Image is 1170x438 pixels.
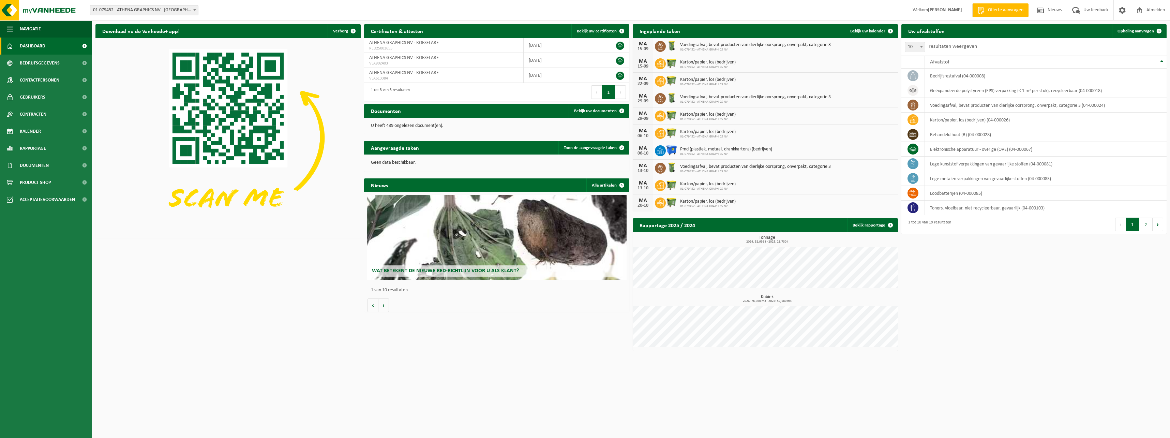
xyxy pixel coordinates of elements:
[636,76,650,82] div: MA
[847,218,897,232] a: Bekijk rapportage
[20,157,49,174] span: Documenten
[680,42,831,48] span: Voedingsafval, bevat producten van dierlijke oorsprong, onverpakt, categorie 3
[680,60,736,65] span: Karton/papier, los (bedrijven)
[1112,24,1166,38] a: Ophaling aanvragen
[20,89,45,106] span: Gebruikers
[1115,218,1126,231] button: Previous
[369,46,518,51] span: RED25002655
[905,217,951,232] div: 1 tot 10 van 19 resultaten
[20,38,45,55] span: Dashboard
[333,29,348,33] span: Verberg
[636,300,898,303] span: 2024: 76,980 m3 - 2025: 52,180 m3
[1153,218,1163,231] button: Next
[591,85,602,99] button: Previous
[636,82,650,86] div: 22-09
[20,140,46,157] span: Rapportage
[680,112,736,117] span: Karton/papier, los (bedrijven)
[666,162,677,173] img: WB-0140-HPE-GN-50
[633,24,687,38] h2: Ingeplande taken
[680,187,736,191] span: 01-079452 - ATHENA GRAPHICS NV
[367,298,378,312] button: Vorige
[680,170,831,174] span: 01-079452 - ATHENA GRAPHICS NV
[369,55,439,60] span: ATHENA GRAPHICS NV - ROESELARE
[929,44,977,49] label: resultaten weergeven
[666,92,677,104] img: WB-0140-HPE-GN-50
[372,268,519,274] span: Wat betekent de nieuwe RED-richtlijn voor u als klant?
[95,38,361,237] img: Download de VHEPlus App
[636,134,650,138] div: 06-10
[925,83,1167,98] td: geëxpandeerde polystyreen (EPS) verpakking (< 1 m² per stuk), recycleerbaar (04-000018)
[925,98,1167,113] td: voedingsafval, bevat producten van dierlijke oorsprong, onverpakt, categorie 3 (04-000024)
[636,151,650,156] div: 06-10
[636,198,650,203] div: MA
[569,104,629,118] a: Bekijk uw documenten
[636,128,650,134] div: MA
[636,116,650,121] div: 29-09
[680,48,831,52] span: 01-079452 - ATHENA GRAPHICS NV
[369,70,439,75] span: ATHENA GRAPHICS NV - ROESELARE
[925,201,1167,215] td: toners, vloeibaar, niet recycleerbaar, gevaarlijk (04-000103)
[636,163,650,169] div: MA
[901,24,951,38] h2: Uw afvalstoffen
[680,117,736,121] span: 01-079452 - ATHENA GRAPHICS NV
[571,24,629,38] a: Bekijk uw certificaten
[20,106,46,123] span: Contracten
[666,196,677,208] img: WB-1100-HPE-GN-50
[633,218,702,232] h2: Rapportage 2025 / 2024
[369,61,518,66] span: VLA902403
[524,38,589,53] td: [DATE]
[680,83,736,87] span: 01-079452 - ATHENA GRAPHICS NV
[524,68,589,83] td: [DATE]
[602,85,615,99] button: 1
[20,72,59,89] span: Contactpersonen
[680,135,736,139] span: 01-079452 - ATHENA GRAPHICS NV
[666,57,677,69] img: WB-1100-HPE-GN-50
[680,100,831,104] span: 01-079452 - ATHENA GRAPHICS NV
[680,204,736,208] span: 01-079452 - ATHENA GRAPHICS NV
[369,76,518,81] span: VLA613384
[364,104,408,117] h2: Documenten
[364,24,430,38] h2: Certificaten & attesten
[371,160,622,165] p: Geen data beschikbaar.
[925,157,1167,171] td: lege kunststof verpakkingen van gevaarlijke stoffen (04-000081)
[20,174,51,191] span: Product Shop
[364,178,395,192] h2: Nieuws
[680,65,736,69] span: 01-079452 - ATHENA GRAPHICS NV
[558,141,629,155] a: Toon de aangevraagde taken
[636,203,650,208] div: 20-10
[524,53,589,68] td: [DATE]
[925,69,1167,83] td: bedrijfsrestafval (04-000008)
[20,191,75,208] span: Acceptatievoorwaarden
[680,94,831,100] span: Voedingsafval, bevat producten van dierlijke oorsprong, onverpakt, categorie 3
[636,99,650,104] div: 29-09
[577,29,617,33] span: Bekijk uw certificaten
[371,288,626,293] p: 1 van 10 resultaten
[1139,218,1153,231] button: 2
[925,186,1167,201] td: loodbatterijen (04-000085)
[378,298,389,312] button: Volgende
[666,109,677,121] img: WB-1100-HPE-GN-50
[666,75,677,86] img: WB-1100-HPE-GN-50
[636,169,650,173] div: 13-10
[636,64,650,69] div: 15-09
[680,77,736,83] span: Karton/papier, los (bedrijven)
[845,24,897,38] a: Bekijk uw kalender
[574,109,617,113] span: Bekijk uw documenten
[95,24,186,38] h2: Download nu de Vanheede+ app!
[928,8,962,13] strong: [PERSON_NAME]
[636,111,650,116] div: MA
[328,24,360,38] button: Verberg
[586,178,629,192] a: Alle artikelen
[636,180,650,186] div: MA
[615,85,626,99] button: Next
[90,5,198,15] span: 01-079452 - ATHENA GRAPHICS NV - ROESELARE
[925,127,1167,142] td: behandeld hout (B) (04-000028)
[564,146,617,150] span: Toon de aangevraagde taken
[930,59,949,65] span: Afvalstof
[636,93,650,99] div: MA
[680,129,736,135] span: Karton/papier, los (bedrijven)
[636,295,898,303] h3: Kubiek
[905,42,925,52] span: 10
[680,181,736,187] span: Karton/papier, los (bedrijven)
